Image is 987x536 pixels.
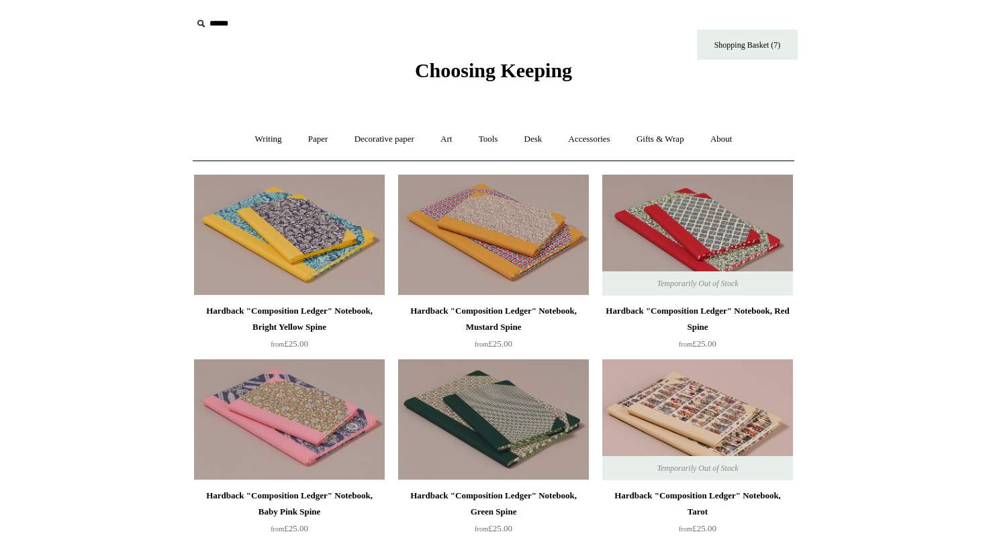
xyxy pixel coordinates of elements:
span: from [271,341,284,348]
span: £25.00 [475,339,512,349]
a: Decorative paper [342,122,426,157]
a: Gifts & Wrap [624,122,696,157]
img: Hardback "Composition Ledger" Notebook, Tarot [602,359,793,480]
span: £25.00 [271,523,308,533]
img: Hardback "Composition Ledger" Notebook, Green Spine [398,359,589,480]
a: Writing [243,122,294,157]
span: from [679,341,692,348]
img: Hardback "Composition Ledger" Notebook, Baby Pink Spine [194,359,385,480]
span: £25.00 [679,339,716,349]
a: Hardback "Composition Ledger" Notebook, Baby Pink Spine Hardback "Composition Ledger" Notebook, B... [194,359,385,480]
span: from [679,525,692,533]
span: from [475,341,488,348]
div: Hardback "Composition Ledger" Notebook, Green Spine [402,488,585,520]
span: £25.00 [271,339,308,349]
a: Paper [296,122,340,157]
a: Hardback "Composition Ledger" Notebook, Mustard Spine Hardback "Composition Ledger" Notebook, Mus... [398,175,589,296]
a: Hardback "Composition Ledger" Notebook, Bright Yellow Spine from£25.00 [194,303,385,358]
a: Desk [512,122,555,157]
span: from [475,525,488,533]
span: Temporarily Out of Stock [643,271,751,296]
a: Hardback "Composition Ledger" Notebook, Mustard Spine from£25.00 [398,303,589,358]
a: Hardback "Composition Ledger" Notebook, Red Spine from£25.00 [602,303,793,358]
div: Hardback "Composition Ledger" Notebook, Tarot [606,488,790,520]
a: Hardback "Composition Ledger" Notebook, Bright Yellow Spine Hardback "Composition Ledger" Noteboo... [194,175,385,296]
a: Shopping Basket (7) [697,30,798,60]
div: Hardback "Composition Ledger" Notebook, Mustard Spine [402,303,585,335]
img: Hardback "Composition Ledger" Notebook, Mustard Spine [398,175,589,296]
a: Hardback "Composition Ledger" Notebook, Green Spine Hardback "Composition Ledger" Notebook, Green... [398,359,589,480]
div: Hardback "Composition Ledger" Notebook, Baby Pink Spine [197,488,381,520]
span: £25.00 [475,523,512,533]
span: Choosing Keeping [415,59,572,81]
a: Accessories [557,122,622,157]
a: Tools [467,122,510,157]
div: Hardback "Composition Ledger" Notebook, Bright Yellow Spine [197,303,381,335]
img: Hardback "Composition Ledger" Notebook, Red Spine [602,175,793,296]
a: Hardback "Composition Ledger" Notebook, Red Spine Hardback "Composition Ledger" Notebook, Red Spi... [602,175,793,296]
a: About [698,122,745,157]
a: Art [428,122,464,157]
a: Choosing Keeping [415,70,572,79]
span: from [271,525,284,533]
span: Temporarily Out of Stock [643,456,751,480]
img: Hardback "Composition Ledger" Notebook, Bright Yellow Spine [194,175,385,296]
span: £25.00 [679,523,716,533]
a: Hardback "Composition Ledger" Notebook, Tarot Hardback "Composition Ledger" Notebook, Tarot Tempo... [602,359,793,480]
div: Hardback "Composition Ledger" Notebook, Red Spine [606,303,790,335]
